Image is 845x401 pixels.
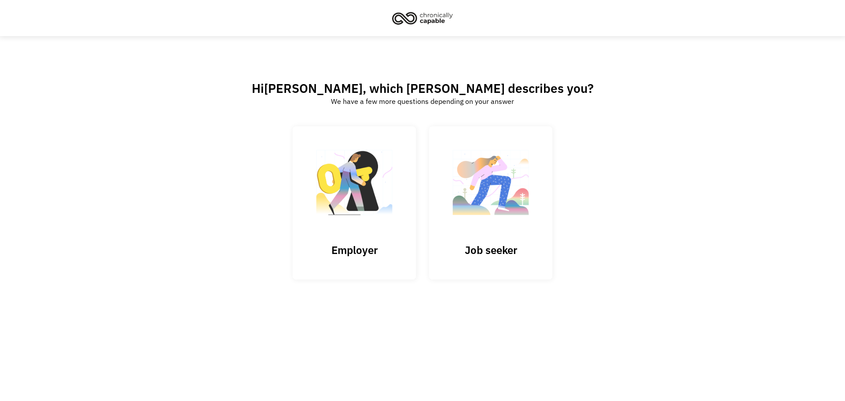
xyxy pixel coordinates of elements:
a: Job seeker [429,126,552,279]
h3: Job seeker [447,243,535,257]
h2: Hi , which [PERSON_NAME] describes you? [252,81,594,96]
input: Submit [293,126,416,280]
img: Chronically Capable logo [389,8,456,28]
span: [PERSON_NAME] [264,80,363,96]
div: We have a few more questions depending on your answer [331,96,514,107]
